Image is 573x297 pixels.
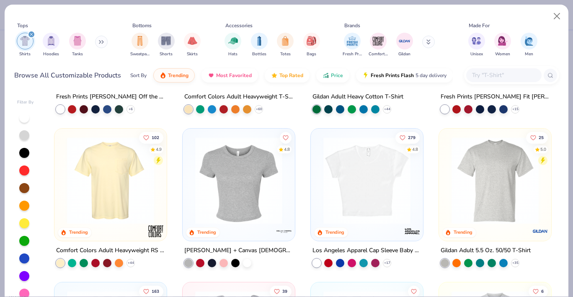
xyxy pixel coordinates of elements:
[228,51,237,57] span: Hats
[270,285,292,297] button: Like
[265,68,310,83] button: Top Rated
[46,36,56,46] img: Hoodies Image
[526,132,548,143] button: Like
[284,146,290,152] div: 4.8
[276,222,292,239] img: Bella + Canvas logo
[539,135,544,139] span: 25
[312,245,421,256] div: Los Angeles Apparel Cap Sleeve Baby Rib Crop Top
[43,33,59,57] button: filter button
[225,33,241,57] div: filter for Hats
[362,72,369,79] img: flash.gif
[132,22,152,29] div: Bottoms
[251,33,268,57] button: filter button
[398,51,410,57] span: Gildan
[17,33,34,57] div: filter for Shirts
[408,135,416,139] span: 279
[256,107,262,112] span: + 60
[344,22,360,29] div: Brands
[447,137,543,224] img: 91159a56-43a2-494b-b098-e2c28039eaf0
[343,33,362,57] button: filter button
[129,107,133,112] span: + 6
[416,71,447,80] span: 5 day delivery
[271,72,278,79] img: TopRated.gif
[468,33,485,57] button: filter button
[404,222,421,239] img: Los Angeles Apparel logo
[371,72,414,79] span: Fresh Prints Flash
[525,51,533,57] span: Men
[277,33,294,57] div: filter for Totes
[184,92,293,102] div: Comfort Colors Adult Heavyweight T-Shirt
[524,36,534,46] img: Men Image
[17,33,34,57] button: filter button
[521,33,537,57] div: filter for Men
[152,135,160,139] span: 102
[153,68,195,83] button: Trending
[468,33,485,57] div: filter for Unisex
[494,33,511,57] div: filter for Women
[152,289,160,293] span: 163
[135,36,145,46] img: Sweatpants Image
[69,33,86,57] div: filter for Tanks
[549,8,565,24] button: Close
[201,68,258,83] button: Most Favorited
[307,36,316,46] img: Bags Image
[216,72,252,79] span: Most Favorited
[471,70,536,80] input: Try "T-Shirt"
[372,35,385,47] img: Comfort Colors Image
[63,137,158,224] img: 284e3bdb-833f-4f21-a3b0-720291adcbd9
[208,72,214,79] img: most_fav.gif
[43,51,59,57] span: Hoodies
[343,51,362,57] span: Fresh Prints
[495,51,510,57] span: Women
[20,36,30,46] img: Shirts Image
[280,132,292,143] button: Like
[303,33,320,57] div: filter for Bags
[498,36,508,46] img: Women Image
[228,36,238,46] img: Hats Image
[512,107,518,112] span: + 15
[130,33,150,57] div: filter for Sweatpants
[532,222,548,239] img: Gildan logo
[281,36,290,46] img: Totes Image
[346,35,359,47] img: Fresh Prints Image
[130,51,150,57] span: Sweatpants
[73,36,82,46] img: Tanks Image
[255,36,264,46] img: Bottles Image
[279,72,303,79] span: Top Rated
[56,245,165,256] div: Comfort Colors Adult Heavyweight RS Pocket T-Shirt
[280,51,291,57] span: Totes
[469,22,490,29] div: Made For
[139,132,164,143] button: Like
[369,33,388,57] div: filter for Comfort Colors
[168,72,188,79] span: Trending
[160,51,173,57] span: Shorts
[161,36,171,46] img: Shorts Image
[343,33,362,57] div: filter for Fresh Prints
[19,51,31,57] span: Shirts
[529,285,548,297] button: Like
[130,33,150,57] button: filter button
[251,33,268,57] div: filter for Bottles
[147,222,164,239] img: Comfort Colors logo
[384,260,390,265] span: + 17
[252,51,266,57] span: Bottles
[398,35,411,47] img: Gildan Image
[541,289,544,293] span: 6
[408,285,420,297] button: Like
[277,33,294,57] button: filter button
[441,245,531,256] div: Gildan Adult 5.5 Oz. 50/50 T-Shirt
[369,33,388,57] button: filter button
[156,146,162,152] div: 4.9
[72,51,83,57] span: Tanks
[184,245,293,256] div: [PERSON_NAME] + Canvas [DEMOGRAPHIC_DATA]' Micro Ribbed Baby Tee
[17,22,28,29] div: Tops
[472,36,481,46] img: Unisex Image
[494,33,511,57] button: filter button
[188,36,197,46] img: Skirts Image
[158,33,175,57] div: filter for Shorts
[316,68,349,83] button: Price
[512,260,518,265] span: + 35
[158,33,175,57] button: filter button
[225,33,241,57] button: filter button
[369,51,388,57] span: Comfort Colors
